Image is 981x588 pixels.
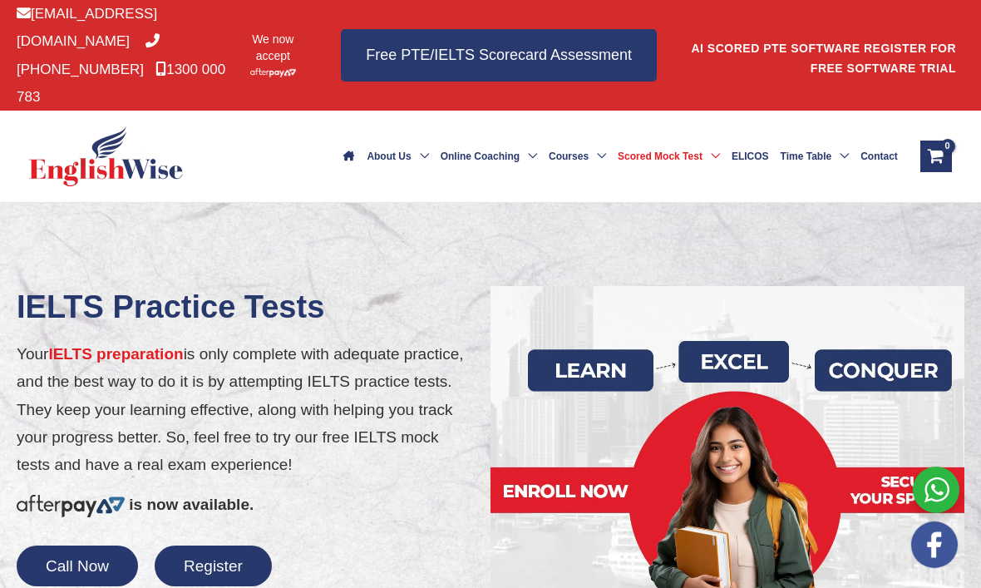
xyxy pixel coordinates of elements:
span: We now accept [246,31,299,64]
a: Free PTE/IELTS Scorecard Assessment [341,29,657,82]
span: Scored Mock Test [618,127,702,185]
span: Menu Toggle [589,127,606,185]
h1: IELTS Practice Tests [17,286,491,328]
a: CoursesMenu Toggle [543,127,612,185]
img: cropped-ew-logo [29,126,183,186]
a: [PHONE_NUMBER] [17,33,160,77]
b: is now available. [129,496,254,513]
span: About Us [367,127,411,185]
a: ELICOS [726,127,775,185]
span: Online Coaching [441,127,520,185]
button: Call Now [17,546,138,586]
a: IELTS preparation [48,345,183,363]
span: Courses [549,127,589,185]
a: About UsMenu Toggle [361,127,434,185]
span: ELICOS [732,127,769,185]
a: Online CoachingMenu Toggle [435,127,543,185]
aside: Header Widget 1 [690,28,964,82]
a: Contact [855,127,904,185]
span: Menu Toggle [831,127,849,185]
span: Contact [860,127,898,185]
span: Time Table [781,127,832,185]
img: white-facebook.png [911,521,958,568]
nav: Site Navigation: Main Menu [338,127,903,185]
img: Afterpay-Logo [250,68,296,77]
a: Call Now [17,557,138,575]
a: AI SCORED PTE SOFTWARE REGISTER FOR FREE SOFTWARE TRIAL [691,42,956,75]
span: Menu Toggle [520,127,537,185]
span: Menu Toggle [412,127,429,185]
a: Register [155,557,272,575]
img: Afterpay-Logo [17,495,125,517]
button: Register [155,546,272,586]
a: [EMAIL_ADDRESS][DOMAIN_NAME] [17,6,157,49]
p: Your is only complete with adequate practice, and the best way to do it is by attempting IELTS pr... [17,340,491,478]
a: View Shopping Cart, empty [920,141,952,172]
a: 1300 000 783 [17,62,225,105]
a: Time TableMenu Toggle [775,127,855,185]
span: Menu Toggle [702,127,720,185]
a: Scored Mock TestMenu Toggle [612,127,726,185]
